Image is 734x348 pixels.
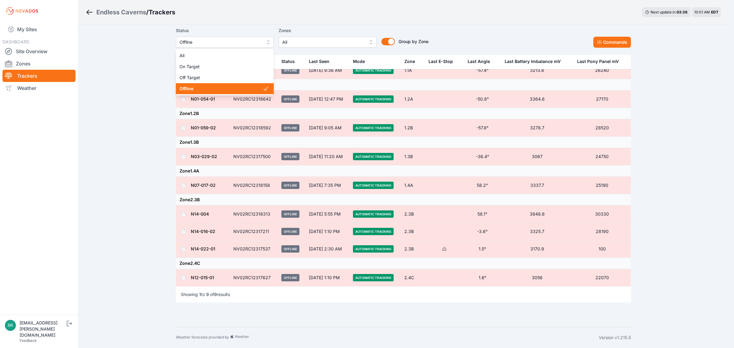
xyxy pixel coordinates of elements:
[180,64,263,70] span: On Target
[180,39,261,46] span: Offline
[180,86,263,92] span: Offline
[180,53,263,59] span: All
[176,49,274,95] div: Offline
[176,37,274,48] button: Offline
[180,75,263,81] span: Off Target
